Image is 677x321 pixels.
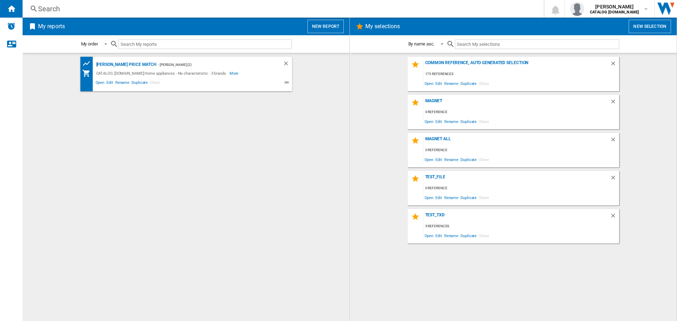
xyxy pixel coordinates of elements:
[443,117,459,126] span: Rename
[82,59,94,68] div: Product prices grid
[130,79,149,88] span: Duplicate
[478,79,490,88] span: Share
[423,193,435,202] span: Open
[423,231,435,240] span: Open
[423,117,435,126] span: Open
[307,20,344,33] button: New report
[7,22,16,30] img: alerts-logo.svg
[114,79,130,88] span: Rename
[478,155,490,164] span: Share
[434,117,443,126] span: Edit
[459,117,478,126] span: Duplicate
[443,193,459,202] span: Rename
[37,20,66,33] h2: My reports
[423,146,619,155] div: 0 reference
[94,60,157,69] div: [PERSON_NAME] Price Match
[408,41,435,47] div: By name asc.
[610,136,619,146] div: Delete
[105,79,114,88] span: Edit
[455,39,619,49] input: Search My selections
[478,117,490,126] span: Share
[423,155,435,164] span: Open
[434,155,443,164] span: Edit
[590,10,639,14] b: CATALOG [DOMAIN_NAME]
[423,212,610,222] div: test_txd
[118,39,292,49] input: Search My reports
[434,193,443,202] span: Edit
[590,3,639,10] span: [PERSON_NAME]
[610,98,619,108] div: Delete
[82,69,94,78] div: My Assortment
[459,79,478,88] span: Duplicate
[149,79,161,88] span: Share
[423,98,610,108] div: Magnet
[423,60,610,70] div: Common reference, auto generated selection
[38,4,525,14] div: Search
[423,174,610,184] div: test_file
[94,69,230,78] div: CATALOG [DOMAIN_NAME]:Home appliances - No characteristic - 3 brands
[423,184,619,193] div: 0 reference
[443,79,459,88] span: Rename
[423,222,619,231] div: 5 references
[364,20,401,33] h2: My selections
[443,155,459,164] span: Rename
[423,136,610,146] div: Magnet ALL
[423,79,435,88] span: Open
[156,60,268,69] div: - [PERSON_NAME] (2)
[434,231,443,240] span: Edit
[94,79,106,88] span: Open
[434,79,443,88] span: Edit
[443,231,459,240] span: Rename
[423,108,619,117] div: 0 reference
[459,231,478,240] span: Duplicate
[459,193,478,202] span: Duplicate
[610,60,619,70] div: Delete
[629,20,671,33] button: New selection
[423,70,619,79] div: 175 references
[283,60,292,69] div: Delete
[570,2,584,16] img: profile.jpg
[610,212,619,222] div: Delete
[81,41,98,47] div: My order
[459,155,478,164] span: Duplicate
[478,231,490,240] span: Share
[610,174,619,184] div: Delete
[230,69,240,78] span: More
[478,193,490,202] span: Share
